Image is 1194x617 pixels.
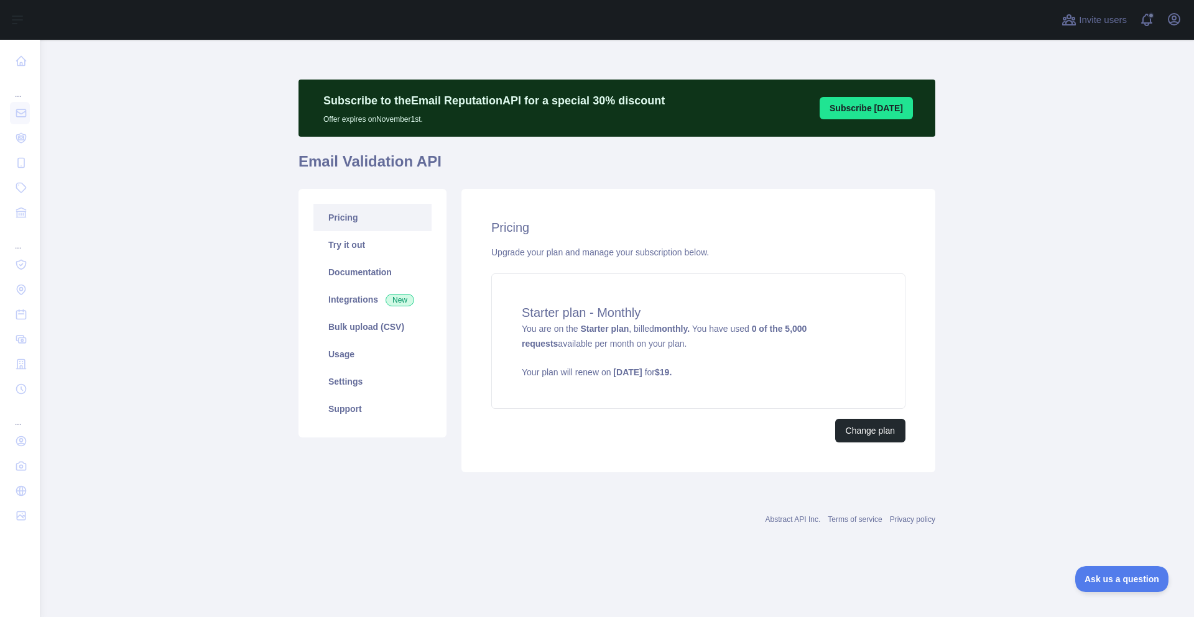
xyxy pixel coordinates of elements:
p: Your plan will renew on for [522,366,875,378]
a: Documentation [313,258,432,286]
a: Privacy policy [890,515,935,524]
button: Invite users [1059,10,1129,30]
strong: [DATE] [613,367,642,377]
span: New [386,294,414,306]
strong: monthly. [654,324,690,334]
div: ... [10,403,30,427]
p: Subscribe to the Email Reputation API for a special 30 % discount [323,92,665,109]
button: Change plan [835,419,905,442]
h2: Pricing [491,219,905,236]
strong: $ 19 . [655,367,672,377]
a: Pricing [313,204,432,231]
a: Terms of service [828,515,882,524]
button: Subscribe [DATE] [820,97,913,119]
a: Try it out [313,231,432,258]
a: Usage [313,340,432,368]
div: Upgrade your plan and manage your subscription below. [491,246,905,258]
strong: Starter plan [580,324,629,334]
a: Integrations New [313,286,432,313]
h1: Email Validation API [298,152,935,181]
p: Offer expires on November 1st. [323,109,665,124]
span: You are on the , billed You have used available per month on your plan. [522,324,875,378]
span: Invite users [1079,13,1127,27]
h4: Starter plan - Monthly [522,304,875,321]
a: Settings [313,368,432,395]
iframe: Toggle Customer Support [1075,566,1169,592]
div: ... [10,75,30,99]
a: Abstract API Inc. [766,515,821,524]
a: Support [313,395,432,423]
a: Bulk upload (CSV) [313,313,432,340]
div: ... [10,226,30,251]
